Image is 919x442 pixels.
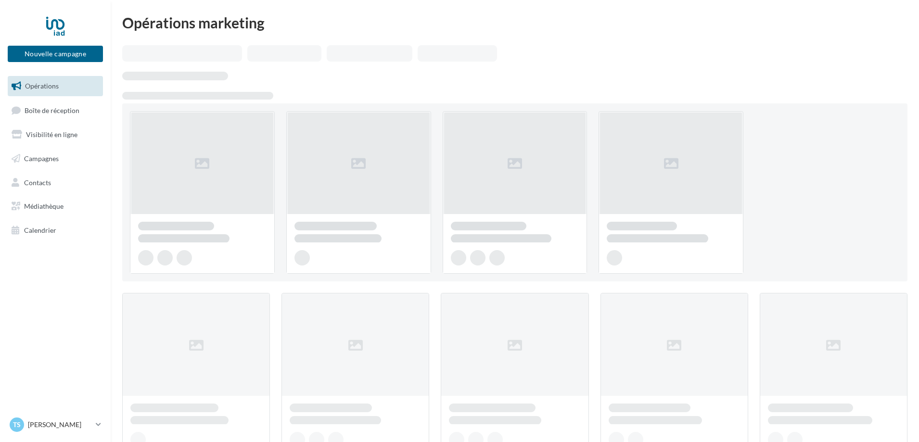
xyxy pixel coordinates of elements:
span: Calendrier [24,226,56,234]
span: Médiathèque [24,202,64,210]
a: Médiathèque [6,196,105,216]
a: Visibilité en ligne [6,125,105,145]
span: Opérations [25,82,59,90]
span: Campagnes [24,154,59,163]
button: Nouvelle campagne [8,46,103,62]
p: [PERSON_NAME] [28,420,92,429]
a: Contacts [6,173,105,193]
span: TS [13,420,21,429]
span: Boîte de réception [25,106,79,114]
a: Boîte de réception [6,100,105,121]
span: Contacts [24,178,51,186]
a: TS [PERSON_NAME] [8,416,103,434]
a: Calendrier [6,220,105,240]
span: Visibilité en ligne [26,130,77,139]
div: Opérations marketing [122,15,907,30]
a: Campagnes [6,149,105,169]
a: Opérations [6,76,105,96]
